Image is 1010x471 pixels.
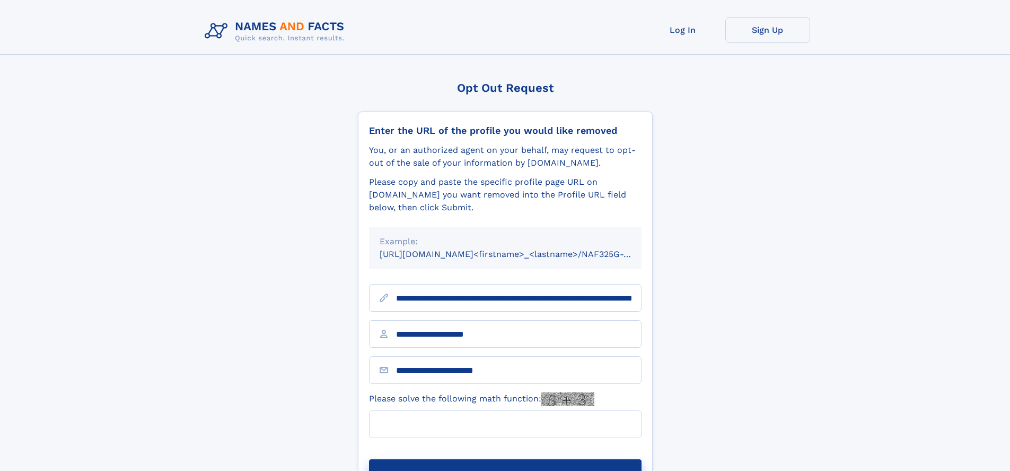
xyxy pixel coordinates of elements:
div: Opt Out Request [358,81,653,95]
div: Please copy and paste the specific profile page URL on [DOMAIN_NAME] you want removed into the Pr... [369,176,642,214]
div: Example: [380,235,631,248]
a: Log In [640,17,725,43]
div: You, or an authorized agent on your behalf, may request to opt-out of the sale of your informatio... [369,144,642,169]
div: Enter the URL of the profile you would like removed [369,125,642,136]
img: Logo Names and Facts [200,17,353,46]
label: Please solve the following math function: [369,392,594,406]
small: [URL][DOMAIN_NAME]<firstname>_<lastname>/NAF325G-xxxxxxxx [380,249,662,259]
a: Sign Up [725,17,810,43]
